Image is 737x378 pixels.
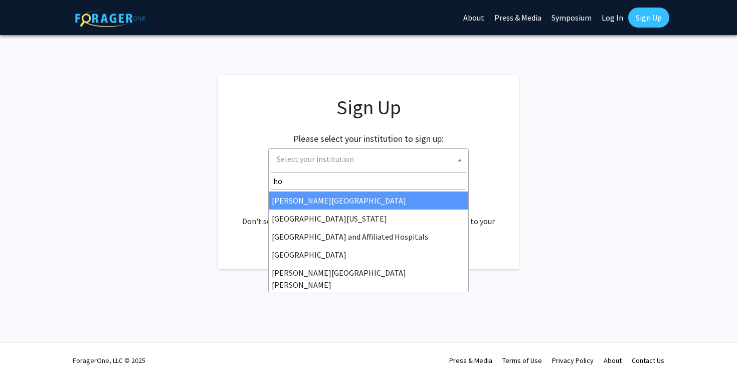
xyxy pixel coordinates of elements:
li: [GEOGRAPHIC_DATA] and Affiliated Hospitals [269,228,468,246]
span: Select your institution [273,149,468,169]
h1: Sign Up [238,95,499,119]
a: Sign Up [628,8,669,28]
span: Select your institution [277,154,354,164]
input: Search [271,172,466,190]
a: Press & Media [449,356,492,365]
li: [PERSON_NAME][GEOGRAPHIC_DATA][PERSON_NAME] [269,264,468,294]
div: Already have an account? . Don't see your institution? about bringing ForagerOne to your institut... [238,191,499,239]
h2: Please select your institution to sign up: [293,133,444,144]
li: [GEOGRAPHIC_DATA] [269,246,468,264]
li: [GEOGRAPHIC_DATA][US_STATE] [269,210,468,228]
a: Privacy Policy [552,356,594,365]
span: Select your institution [268,148,469,171]
div: ForagerOne, LLC © 2025 [73,343,145,378]
li: [PERSON_NAME][GEOGRAPHIC_DATA] [269,192,468,210]
img: ForagerOne Logo [75,10,145,27]
a: Terms of Use [502,356,542,365]
a: Contact Us [632,356,664,365]
a: About [604,356,622,365]
iframe: Chat [8,333,43,370]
